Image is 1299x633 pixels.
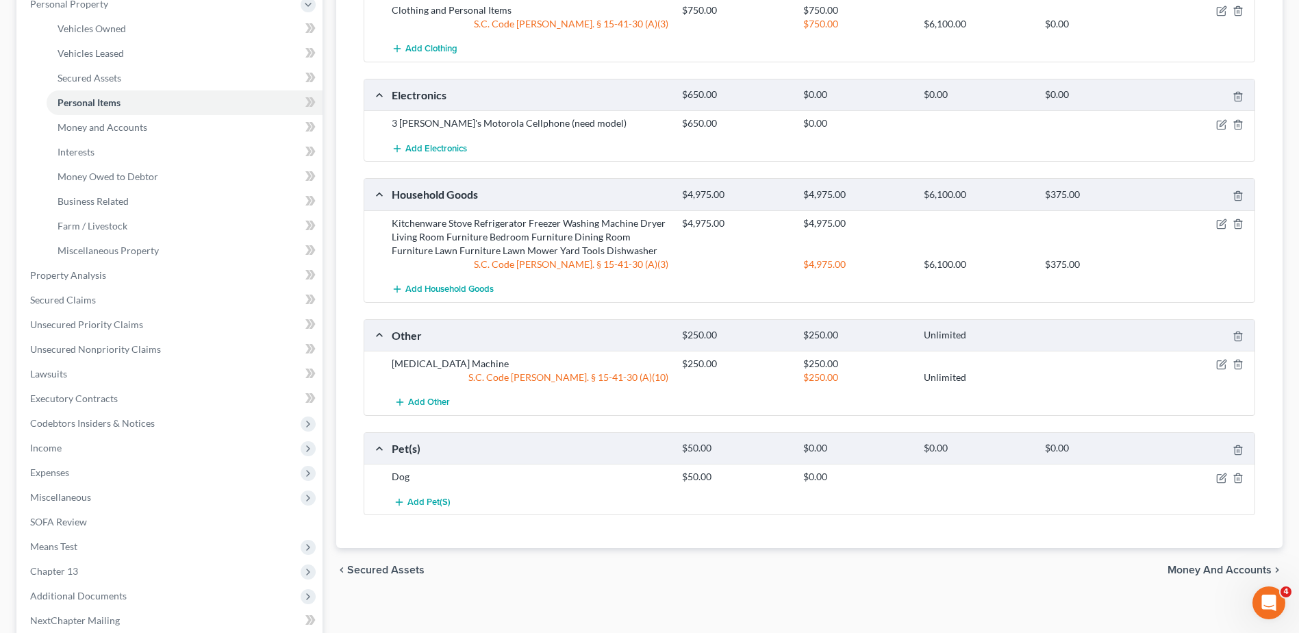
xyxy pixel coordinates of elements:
[19,386,323,411] a: Executory Contracts
[47,16,323,41] a: Vehicles Owned
[30,343,161,355] span: Unsecured Nonpriority Claims
[30,491,91,503] span: Miscellaneous
[30,565,78,577] span: Chapter 13
[19,312,323,337] a: Unsecured Priority Claims
[385,116,675,130] div: 3 [PERSON_NAME]'s Motorola Cellphone (need model)
[407,497,451,508] span: Add Pet(s)
[30,294,96,306] span: Secured Claims
[796,116,918,130] div: $0.00
[392,136,467,161] button: Add Electronics
[385,17,675,31] div: S.C. Code [PERSON_NAME]. § 15-41-30 (A)(3)
[30,615,120,626] span: NextChapter Mailing
[385,258,675,271] div: S.C. Code [PERSON_NAME]. § 15-41-30 (A)(3)
[19,337,323,362] a: Unsecured Nonpriority Claims
[58,171,158,182] span: Money Owed to Debtor
[385,470,675,484] div: Dog
[47,90,323,115] a: Personal Items
[30,269,106,281] span: Property Analysis
[385,187,675,201] div: Household Goods
[47,140,323,164] a: Interests
[675,216,796,230] div: $4,975.00
[796,88,918,101] div: $0.00
[1281,586,1291,597] span: 4
[1252,586,1285,619] iframe: Intercom live chat
[392,489,452,514] button: Add Pet(s)
[47,41,323,66] a: Vehicles Leased
[47,115,323,140] a: Money and Accounts
[917,88,1038,101] div: $0.00
[19,288,323,312] a: Secured Claims
[675,329,796,342] div: $250.00
[405,143,467,154] span: Add Electronics
[1168,564,1283,575] button: Money and Accounts chevron_right
[30,516,87,527] span: SOFA Review
[58,121,147,133] span: Money and Accounts
[917,329,1038,342] div: Unlimited
[385,88,675,102] div: Electronics
[1038,258,1159,271] div: $375.00
[675,116,796,130] div: $650.00
[19,608,323,633] a: NextChapter Mailing
[58,195,129,207] span: Business Related
[58,97,121,108] span: Personal Items
[58,220,127,232] span: Farm / Livestock
[796,188,918,201] div: $4,975.00
[30,541,77,552] span: Means Test
[19,510,323,534] a: SOFA Review
[405,284,494,295] span: Add Household Goods
[47,189,323,214] a: Business Related
[796,3,918,17] div: $750.00
[917,188,1038,201] div: $6,100.00
[1038,17,1159,31] div: $0.00
[336,564,347,575] i: chevron_left
[917,371,1038,384] div: Unlimited
[385,3,675,17] div: Clothing and Personal Items
[796,357,918,371] div: $250.00
[675,88,796,101] div: $650.00
[917,258,1038,271] div: $6,100.00
[796,329,918,342] div: $250.00
[336,564,425,575] button: chevron_left Secured Assets
[796,442,918,455] div: $0.00
[30,368,67,380] span: Lawsuits
[917,442,1038,455] div: $0.00
[405,44,457,55] span: Add Clothing
[385,357,675,371] div: [MEDICAL_DATA] Machine
[58,146,94,158] span: Interests
[385,441,675,456] div: Pet(s)
[796,371,918,384] div: $250.00
[385,216,675,258] div: Kitchenware Stove Refrigerator Freezer Washing Machine Dryer Living Room Furniture Bedroom Furnit...
[675,357,796,371] div: $250.00
[392,390,452,415] button: Add Other
[58,245,159,256] span: Miscellaneous Property
[30,590,127,601] span: Additional Documents
[796,216,918,230] div: $4,975.00
[47,214,323,238] a: Farm / Livestock
[58,47,124,59] span: Vehicles Leased
[47,238,323,263] a: Miscellaneous Property
[1272,564,1283,575] i: chevron_right
[796,17,918,31] div: $750.00
[1038,442,1159,455] div: $0.00
[19,362,323,386] a: Lawsuits
[675,470,796,484] div: $50.00
[30,442,62,454] span: Income
[796,258,918,271] div: $4,975.00
[19,263,323,288] a: Property Analysis
[392,36,457,62] button: Add Clothing
[796,470,918,484] div: $0.00
[385,371,675,384] div: S.C. Code [PERSON_NAME]. § 15-41-30 (A)(10)
[47,66,323,90] a: Secured Assets
[1038,188,1159,201] div: $375.00
[675,188,796,201] div: $4,975.00
[917,17,1038,31] div: $6,100.00
[385,328,675,343] div: Other
[47,164,323,189] a: Money Owed to Debtor
[30,393,118,404] span: Executory Contracts
[30,319,143,330] span: Unsecured Priority Claims
[347,564,425,575] span: Secured Assets
[408,397,450,408] span: Add Other
[675,442,796,455] div: $50.00
[392,277,494,302] button: Add Household Goods
[1038,88,1159,101] div: $0.00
